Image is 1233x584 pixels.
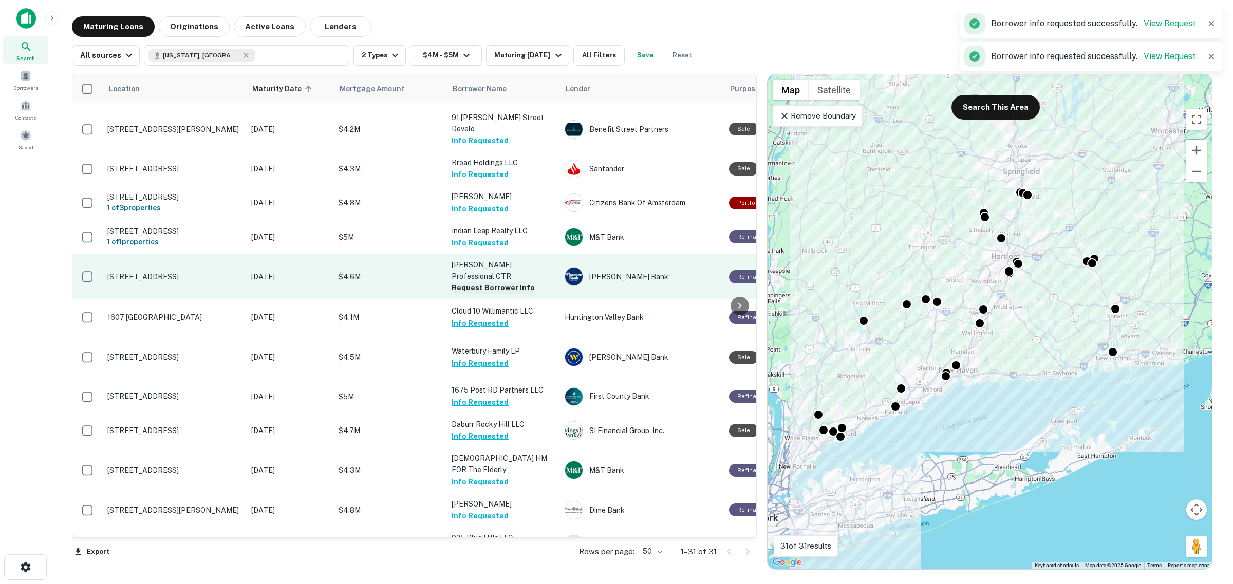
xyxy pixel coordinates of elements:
button: Toggle fullscreen view [1186,109,1207,130]
span: Saved [18,143,33,151]
a: Open this area in Google Maps (opens a new window) [770,556,804,569]
button: Lenders [310,16,371,37]
th: Purpose [724,74,826,103]
div: 50 [639,544,664,559]
p: [DATE] [251,163,328,174]
p: [STREET_ADDRESS][PERSON_NAME] [107,505,241,515]
p: 1675 Post RD Partners LLC [452,384,554,396]
a: Borrowers [3,66,48,94]
span: Map data ©2025 Google [1085,562,1141,568]
div: This loan purpose was for refinancing [729,270,775,283]
div: First County Bank [565,387,719,406]
a: Search [3,36,48,64]
div: Santander [565,160,719,178]
p: Indian Leap Realty LLC [452,225,554,237]
button: Reset [666,45,699,66]
img: picture [565,348,583,366]
a: View Request [1144,51,1196,61]
div: [PERSON_NAME] Bank [565,348,719,366]
p: $4.8M [339,504,441,516]
div: All sources [80,49,135,62]
div: This loan purpose was for refinancing [729,390,775,403]
div: [PERSON_NAME] Bank [565,267,719,286]
span: Contacts [15,113,36,122]
a: Report a map error [1168,562,1209,568]
p: [STREET_ADDRESS] [107,164,241,173]
div: This is a portfolio loan with 3 properties [729,197,770,209]
button: Export [72,544,112,559]
img: picture [565,228,583,246]
img: picture [565,121,583,138]
div: M&T Bank [565,461,719,479]
img: capitalize-icon.png [16,8,36,29]
div: This loan purpose was for refinancing [729,311,775,324]
button: All Filters [573,45,625,66]
img: picture [565,422,583,439]
p: Daburr Rocky Hill LLC [452,419,554,430]
button: All sources [72,45,140,66]
button: Info Requested [452,203,509,215]
div: Sale [729,123,758,135]
span: Borrowers [13,84,38,92]
p: [DATE] [251,197,328,208]
div: Chat Widget [1182,502,1233,551]
div: Contacts [3,96,48,124]
th: Lender [559,74,724,103]
button: Request Borrower Info [452,282,535,294]
p: 1–31 of 31 [681,546,717,558]
p: $4.8M [339,197,441,208]
p: [DATE] [251,312,328,323]
p: $4.3M [339,464,441,476]
div: M&T Bank [565,228,719,246]
span: Location [108,83,140,95]
button: Maturing [DATE] [486,45,569,66]
button: Show street map [773,80,809,100]
button: Save your search to get updates of matches that match your search criteria. [629,45,662,66]
img: picture [565,388,583,405]
img: picture [565,461,583,479]
p: Cloud 10 Willimantic LLC [452,305,554,317]
button: Info Requested [452,430,509,442]
p: Broad Holdings LLC [452,157,554,168]
button: Search This Area [951,95,1040,120]
p: 1607 [GEOGRAPHIC_DATA] [107,313,241,322]
th: Maturity Date [246,74,333,103]
p: [STREET_ADDRESS] [107,426,241,435]
button: Info Requested [452,168,509,181]
button: Info Requested [452,357,509,369]
p: $4.6M [339,271,441,282]
button: $4M - $5M [410,45,482,66]
p: $4.2M [339,124,441,135]
span: Borrower Name [453,83,507,95]
div: This loan purpose was for refinancing [729,230,775,243]
button: 2 Types [353,45,406,66]
a: Saved [3,126,48,153]
div: Benefit Street Partners [565,120,719,139]
th: Borrower Name [446,74,559,103]
h6: 1 of 3 properties [107,202,241,213]
button: Maturing Loans [72,16,155,37]
button: Info Requested [452,476,509,488]
p: [STREET_ADDRESS] [107,227,241,236]
button: Info Requested [452,134,509,147]
button: Info Requested [452,396,509,408]
a: Terms (opens in new tab) [1147,562,1162,568]
p: [DATE] [251,464,328,476]
p: [DATE] [251,124,328,135]
p: $4.7M [339,425,441,436]
p: 925 Blue Hills LLC [452,532,554,543]
p: Rows per page: [579,546,634,558]
button: Show satellite imagery [809,80,860,100]
button: Info Requested [452,510,509,522]
p: [DATE] [251,504,328,516]
p: 31 of 31 results [780,540,831,552]
img: picture [565,194,583,211]
p: [STREET_ADDRESS] [107,353,241,362]
span: [US_STATE], [GEOGRAPHIC_DATA] [163,51,240,60]
div: Sale [729,351,758,364]
div: Sale [729,424,758,437]
span: Maturity Date [252,83,315,95]
p: 91 [PERSON_NAME] Street Develo [452,112,554,134]
p: [PERSON_NAME] [452,498,554,510]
